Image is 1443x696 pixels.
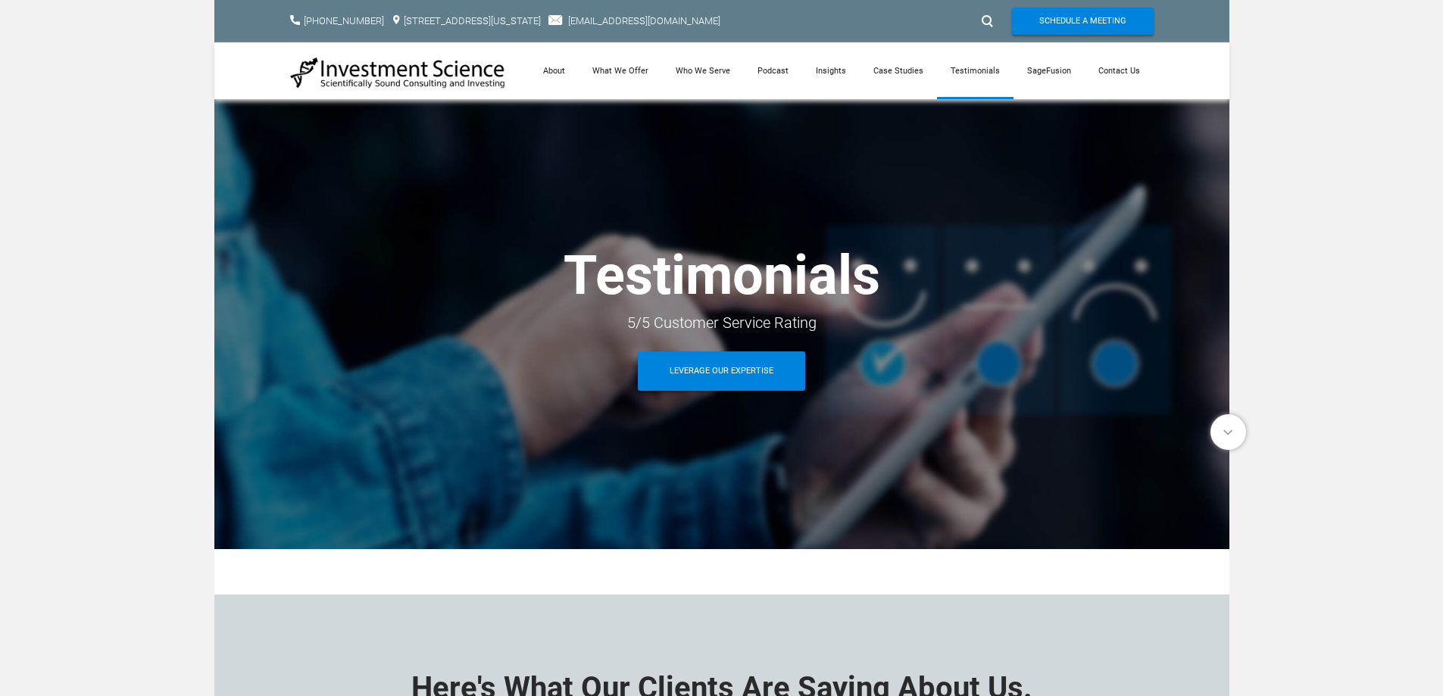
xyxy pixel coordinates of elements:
[1014,42,1085,99] a: SageFusion
[304,15,384,27] a: [PHONE_NUMBER]
[638,351,805,391] a: Leverage Our Expertise
[290,56,506,89] img: Investment Science | NYC Consulting Services
[802,42,860,99] a: Insights
[670,351,773,391] span: Leverage Our Expertise
[1012,8,1154,35] a: Schedule A Meeting
[744,42,802,99] a: Podcast
[529,42,579,99] a: About
[937,42,1014,99] a: Testimonials
[1039,8,1126,35] span: Schedule A Meeting
[568,15,720,27] a: [EMAIL_ADDRESS][DOMAIN_NAME]
[662,42,744,99] a: Who We Serve
[404,15,541,27] a: [STREET_ADDRESS][US_STATE]​
[564,243,880,307] strong: Testimonials
[579,42,662,99] a: What We Offer
[860,42,937,99] a: Case Studies
[1085,42,1154,99] a: Contact Us
[290,309,1154,336] div: 5/5 Customer Service Rating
